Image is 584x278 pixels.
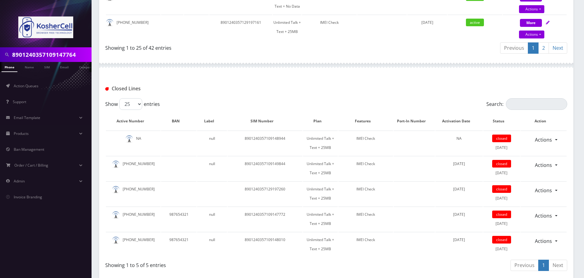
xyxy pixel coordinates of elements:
img: default.png [112,161,120,168]
a: Company [76,62,96,71]
td: [PHONE_NUMBER] [106,15,160,39]
img: default.png [125,135,133,143]
span: [DATE] [453,237,465,242]
span: Products [14,131,29,136]
td: 8901240357109147772 [228,207,302,231]
span: Ban Management [14,147,44,152]
span: [DATE] [453,161,465,166]
th: Plan: activate to sort column ascending [303,112,338,130]
a: Previous [500,42,528,54]
td: Unlimited Talk + Text + 25MB [303,232,338,257]
span: [DATE] [453,186,465,192]
td: Unlimited Talk + Text + 25MB [303,156,338,181]
a: Phone [2,62,17,72]
td: 8901240357129197260 [228,181,302,206]
th: Activation Date: activate to sort column ascending [435,112,483,130]
td: null [197,207,227,231]
td: null [197,156,227,181]
span: active [466,19,484,26]
a: 1 [528,42,539,54]
input: Search: [506,98,567,110]
label: Search: [486,98,567,110]
img: default.png [112,211,120,219]
td: [PHONE_NUMBER] [106,207,160,231]
span: NA [456,136,462,141]
a: SIM [41,62,53,71]
a: Actions [519,31,544,38]
a: Name [22,62,37,71]
a: Email [57,62,72,71]
div: IMEI Check [338,159,393,168]
div: Showing 1 to 5 of 5 entries [105,259,332,269]
td: [DATE] [483,131,520,155]
td: NA [106,131,160,155]
select: Showentries [119,98,142,110]
td: [PHONE_NUMBER] [106,156,160,181]
span: Order / Cart / Billing [14,163,48,168]
div: IMEI Check [338,235,393,244]
img: default.png [112,186,120,193]
th: Active Number: activate to sort column descending [106,112,160,130]
span: Email Template [14,115,40,120]
th: Action : activate to sort column ascending [521,112,567,130]
img: KosherCell [18,16,73,38]
td: 8901240357129197161 [209,15,272,39]
th: Features: activate to sort column ascending [338,112,393,130]
span: Support [13,99,26,104]
div: IMEI Check [302,18,357,27]
a: Actions [531,185,556,196]
td: [DATE] [483,181,520,206]
th: SIM Number: activate to sort column ascending [228,112,302,130]
td: Unlimited Talk + Text + 25MB [303,131,338,155]
td: [PHONE_NUMBER] [106,232,160,257]
div: Showing 1 to 25 of 42 entries [105,42,332,52]
th: Status: activate to sort column ascending [483,112,520,130]
img: default.png [106,19,114,27]
a: Actions [531,134,556,146]
a: Actions [531,235,556,247]
td: 987654321 [161,232,196,257]
th: BAN: activate to sort column ascending [161,112,196,130]
div: IMEI Check [338,210,393,219]
span: closed [492,160,511,168]
span: [DATE] [453,212,465,217]
div: IMEI Check [338,185,393,194]
button: More [520,19,542,27]
td: 8901240357109149844 [228,156,302,181]
td: null [197,131,227,155]
td: Unlimited Talk + Text + 25MB [303,181,338,206]
img: Closed Lines [105,87,109,91]
h1: Closed Lines [105,86,253,92]
td: Unlimited Talk + Text + 25MB [303,207,338,231]
a: Actions [531,159,556,171]
a: Next [549,42,567,54]
span: Admin [14,179,25,184]
span: closed [492,135,511,142]
a: Actions [519,5,544,13]
span: Action Queues [14,83,38,88]
th: Label: activate to sort column ascending [197,112,227,130]
span: closed [492,236,511,244]
td: [DATE] [483,156,520,181]
td: [PHONE_NUMBER] [106,181,160,206]
a: Previous [510,260,539,271]
a: 1 [538,260,549,271]
a: Actions [531,210,556,222]
td: 987654321 [161,207,196,231]
a: Next [549,260,567,271]
span: closed [492,211,511,218]
td: Unlimited Talk + Text + 25MB [273,15,301,39]
img: default.png [112,236,120,244]
span: closed [492,185,511,193]
th: Port-In Number: activate to sort column ascending [394,112,435,130]
td: 8901240357109148010 [228,232,302,257]
td: null [197,232,227,257]
td: [DATE] [483,207,520,231]
td: 8901240357109148944 [228,131,302,155]
span: [DATE] [421,20,433,25]
input: Search in Company [12,49,90,60]
a: 2 [538,42,549,54]
span: Invoice Branding [14,194,42,200]
td: [DATE] [483,232,520,257]
div: IMEI Check [338,134,393,143]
